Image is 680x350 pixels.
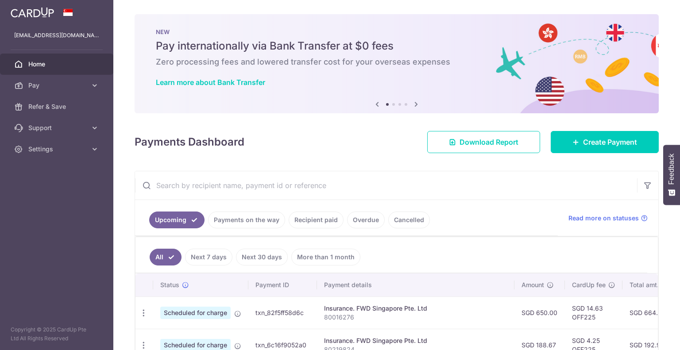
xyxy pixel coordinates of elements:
[317,273,514,296] th: Payment details
[583,137,637,147] span: Create Payment
[663,145,680,205] button: Feedback - Show survey
[572,281,606,289] span: CardUp fee
[388,212,430,228] a: Cancelled
[291,249,360,265] a: More than 1 month
[11,7,54,18] img: CardUp
[568,214,639,223] span: Read more on statuses
[14,31,99,40] p: [EMAIL_ADDRESS][DOMAIN_NAME]
[160,281,179,289] span: Status
[160,307,231,319] span: Scheduled for charge
[28,145,87,154] span: Settings
[236,249,288,265] a: Next 30 days
[28,60,87,69] span: Home
[28,123,87,132] span: Support
[149,212,205,228] a: Upcoming
[324,313,507,322] p: 80016276
[156,39,637,53] h5: Pay internationally via Bank Transfer at $0 fees
[427,131,540,153] a: Download Report
[289,212,344,228] a: Recipient paid
[208,212,285,228] a: Payments on the way
[551,131,659,153] a: Create Payment
[135,171,637,200] input: Search by recipient name, payment id or reference
[248,273,317,296] th: Payment ID
[668,154,676,185] span: Feedback
[347,212,385,228] a: Overdue
[156,57,637,67] h6: Zero processing fees and lowered transfer cost for your overseas expenses
[630,281,659,289] span: Total amt.
[324,304,507,313] div: Insurance. FWD Singapore Pte. Ltd
[324,336,507,345] div: Insurance. FWD Singapore Pte. Ltd
[135,14,659,113] img: Bank transfer banner
[622,296,676,329] td: SGD 664.63
[156,28,637,35] p: NEW
[156,78,265,87] a: Learn more about Bank Transfer
[135,134,244,150] h4: Payments Dashboard
[28,102,87,111] span: Refer & Save
[522,281,544,289] span: Amount
[150,249,182,265] a: All
[185,249,232,265] a: Next 7 days
[28,81,87,90] span: Pay
[565,296,622,329] td: SGD 14.63 OFF225
[460,137,518,147] span: Download Report
[514,296,565,329] td: SGD 650.00
[248,296,317,329] td: txn_82f5ff58d6c
[568,214,648,223] a: Read more on statuses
